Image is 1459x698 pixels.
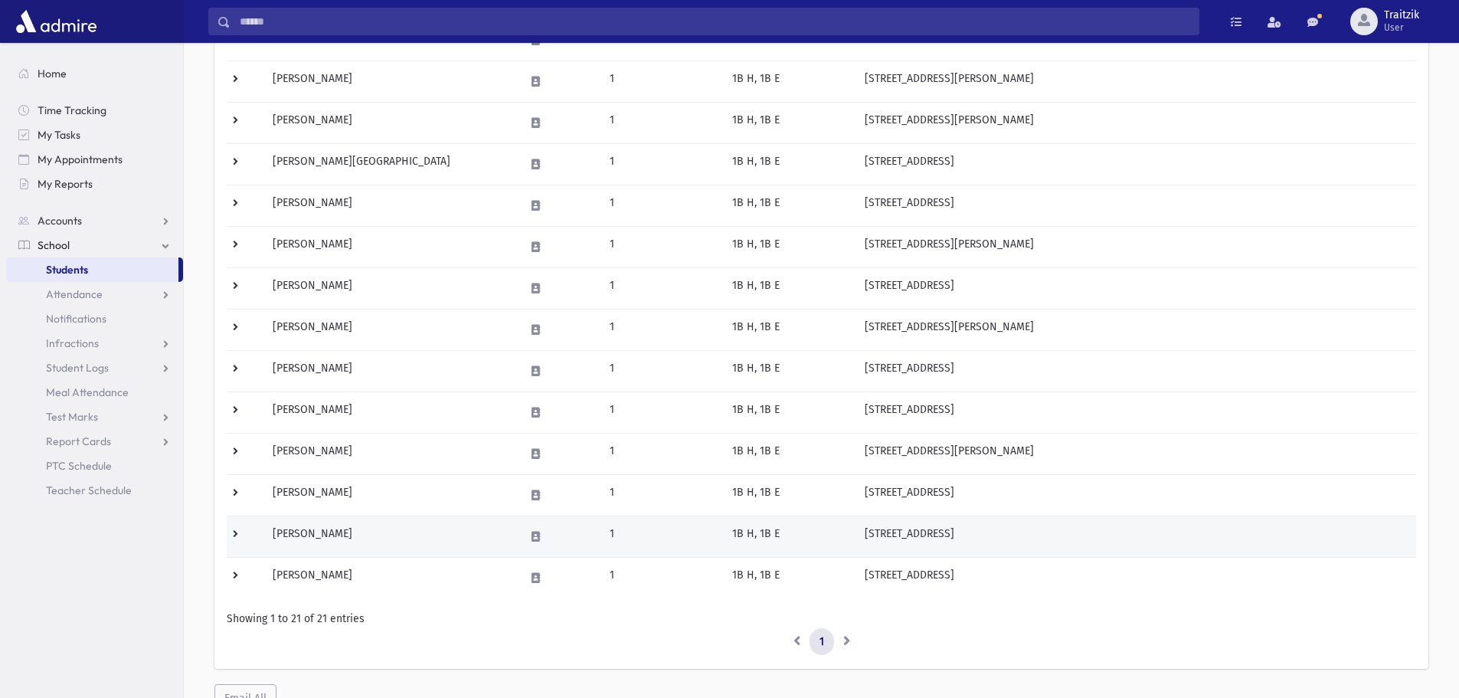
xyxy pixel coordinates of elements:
td: [PERSON_NAME] [263,185,515,226]
td: 1 [600,185,723,226]
td: 1B H, 1B E [723,516,855,557]
td: [PERSON_NAME] [263,433,515,474]
td: [STREET_ADDRESS] [855,143,1416,185]
td: [STREET_ADDRESS][PERSON_NAME] [855,102,1416,143]
a: Test Marks [6,405,183,429]
td: 1B H, 1B E [723,185,855,226]
span: Attendance [46,287,103,301]
span: Students [46,263,88,277]
a: My Tasks [6,123,183,147]
td: 1 [600,433,723,474]
a: 1 [810,628,834,656]
a: Home [6,61,183,86]
td: [PERSON_NAME] [263,226,515,267]
td: [STREET_ADDRESS] [855,350,1416,392]
a: My Appointments [6,147,183,172]
a: PTC Schedule [6,454,183,478]
td: [STREET_ADDRESS] [855,267,1416,309]
td: 1B H, 1B E [723,392,855,433]
img: AdmirePro [12,6,100,37]
span: Test Marks [46,410,98,424]
td: [STREET_ADDRESS] [855,557,1416,598]
td: [STREET_ADDRESS][PERSON_NAME] [855,309,1416,350]
td: 1 [600,61,723,102]
a: Report Cards [6,429,183,454]
td: [STREET_ADDRESS] [855,185,1416,226]
span: Time Tracking [38,103,106,117]
td: 1 [600,392,723,433]
a: Meal Attendance [6,380,183,405]
td: 1 [600,516,723,557]
td: [STREET_ADDRESS][PERSON_NAME] [855,61,1416,102]
span: Report Cards [46,434,111,448]
span: Traitzik [1384,9,1419,21]
a: Student Logs [6,356,183,380]
a: Time Tracking [6,98,183,123]
td: [STREET_ADDRESS] [855,392,1416,433]
td: [STREET_ADDRESS][PERSON_NAME] [855,226,1416,267]
span: Student Logs [46,361,109,375]
td: 1B H, 1B E [723,61,855,102]
td: 1 [600,267,723,309]
td: 1B H, 1B E [723,226,855,267]
td: [PERSON_NAME] [263,309,515,350]
td: [PERSON_NAME] [263,474,515,516]
a: Accounts [6,208,183,233]
td: [STREET_ADDRESS][PERSON_NAME] [855,433,1416,474]
td: [STREET_ADDRESS] [855,516,1416,557]
td: 1B H, 1B E [723,267,855,309]
td: [PERSON_NAME] [263,350,515,392]
td: 1 [600,143,723,185]
span: My Tasks [38,128,80,142]
td: [PERSON_NAME][GEOGRAPHIC_DATA] [263,143,515,185]
a: Teacher Schedule [6,478,183,503]
span: Meal Attendance [46,385,129,399]
span: School [38,238,70,252]
span: My Reports [38,177,93,191]
td: [PERSON_NAME] [263,392,515,433]
span: User [1384,21,1419,34]
td: 1B H, 1B E [723,309,855,350]
td: 1B H, 1B E [723,143,855,185]
td: 1B H, 1B E [723,102,855,143]
span: PTC Schedule [46,459,112,473]
td: [PERSON_NAME] [263,61,515,102]
input: Search [231,8,1199,35]
a: School [6,233,183,257]
td: [PERSON_NAME] [263,267,515,309]
span: Teacher Schedule [46,483,132,497]
td: 1 [600,102,723,143]
td: [PERSON_NAME] [263,102,515,143]
td: 1 [600,557,723,598]
a: My Reports [6,172,183,196]
td: [PERSON_NAME] [263,557,515,598]
td: 1B H, 1B E [723,474,855,516]
td: 1B H, 1B E [723,557,855,598]
td: 1 [600,309,723,350]
span: Accounts [38,214,82,228]
span: Notifications [46,312,106,326]
td: 1B H, 1B E [723,350,855,392]
span: Home [38,67,67,80]
td: 1 [600,226,723,267]
a: Infractions [6,331,183,356]
a: Notifications [6,306,183,331]
td: 1 [600,350,723,392]
td: [STREET_ADDRESS] [855,474,1416,516]
td: 1 [600,474,723,516]
a: Students [6,257,178,282]
td: 1B H, 1B E [723,433,855,474]
td: [PERSON_NAME] [263,516,515,557]
span: Infractions [46,336,99,350]
a: Attendance [6,282,183,306]
span: My Appointments [38,152,123,166]
div: Showing 1 to 21 of 21 entries [227,611,1416,627]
